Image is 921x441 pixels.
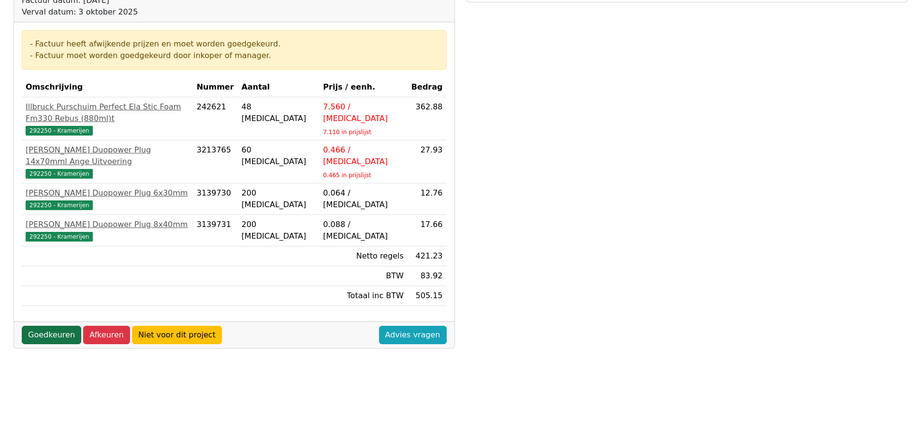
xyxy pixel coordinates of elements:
[30,50,439,61] div: - Factuur moet worden goedgekeurd door inkoper of manager.
[323,129,371,136] sub: 7.110 in prijslijst
[323,101,404,124] div: 7.560 / [MEDICAL_DATA]
[193,77,238,97] th: Nummer
[323,144,404,167] div: 0.466 / [MEDICAL_DATA]
[26,187,189,211] a: [PERSON_NAME] Duopower Plug 6x30mm292250 - Kramerijen
[26,126,93,136] span: 292250 - Kramerijen
[193,140,238,183] td: 3213765
[408,77,447,97] th: Bedrag
[408,183,447,215] td: 12.76
[323,219,404,242] div: 0.088 / [MEDICAL_DATA]
[22,326,81,344] a: Goedkeuren
[408,246,447,266] td: 421.23
[83,326,130,344] a: Afkeuren
[323,187,404,211] div: 0.064 / [MEDICAL_DATA]
[26,219,189,230] div: [PERSON_NAME] Duopower Plug 8x40mm
[319,77,408,97] th: Prijs / eenh.
[132,326,222,344] a: Niet voor dit project
[22,6,171,18] div: Verval datum: 3 oktober 2025
[26,144,189,179] a: [PERSON_NAME] Duopower Plug 14x70mml Ange Uitvoering292250 - Kramerijen
[26,200,93,210] span: 292250 - Kramerijen
[242,144,316,167] div: 60 [MEDICAL_DATA]
[238,77,320,97] th: Aantal
[408,215,447,246] td: 17.66
[26,101,189,124] div: Illbruck Purschuim Perfect Ela Stic Foam Fm330 Rebus (880ml)t
[242,219,316,242] div: 200 [MEDICAL_DATA]
[408,140,447,183] td: 27.93
[319,286,408,306] td: Totaal inc BTW
[323,172,371,179] sub: 0.465 in prijslijst
[26,219,189,242] a: [PERSON_NAME] Duopower Plug 8x40mm292250 - Kramerijen
[319,266,408,286] td: BTW
[26,101,189,136] a: Illbruck Purschuim Perfect Ela Stic Foam Fm330 Rebus (880ml)t292250 - Kramerijen
[408,286,447,306] td: 505.15
[242,187,316,211] div: 200 [MEDICAL_DATA]
[242,101,316,124] div: 48 [MEDICAL_DATA]
[379,326,447,344] a: Advies vragen
[26,144,189,167] div: [PERSON_NAME] Duopower Plug 14x70mml Ange Uitvoering
[26,169,93,179] span: 292250 - Kramerijen
[408,97,447,140] td: 362.88
[319,246,408,266] td: Netto regels
[193,183,238,215] td: 3139730
[408,266,447,286] td: 83.92
[30,38,439,50] div: - Factuur heeft afwijkende prijzen en moet worden goedgekeurd.
[22,77,193,97] th: Omschrijving
[26,232,93,242] span: 292250 - Kramerijen
[193,215,238,246] td: 3139731
[26,187,189,199] div: [PERSON_NAME] Duopower Plug 6x30mm
[193,97,238,140] td: 242621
